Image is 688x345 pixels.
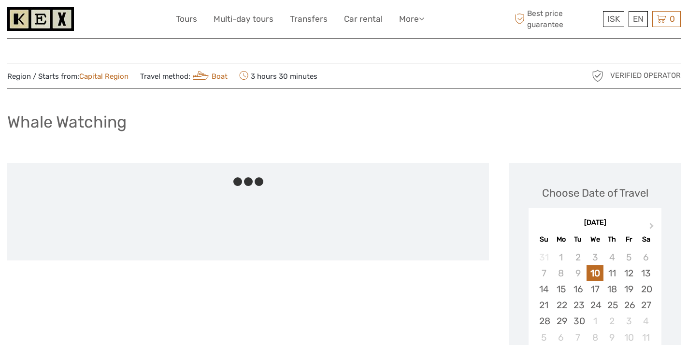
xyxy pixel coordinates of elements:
div: Choose Tuesday, September 23rd, 2025 [570,297,587,313]
div: Choose Friday, September 26th, 2025 [620,297,637,313]
button: Next Month [645,220,660,236]
div: Choose Saturday, September 27th, 2025 [637,297,654,313]
a: Tours [176,12,197,26]
div: Choose Saturday, September 13th, 2025 [637,265,654,281]
div: Not available Friday, September 5th, 2025 [620,249,637,265]
div: Choose Tuesday, September 16th, 2025 [570,281,587,297]
img: verified_operator_grey_128.png [590,68,605,84]
div: Choose Monday, September 15th, 2025 [553,281,570,297]
div: Choose Friday, September 12th, 2025 [620,265,637,281]
div: Choose Wednesday, September 24th, 2025 [587,297,603,313]
div: Choose Wednesday, October 1st, 2025 [587,313,603,329]
div: Choose Sunday, September 28th, 2025 [535,313,552,329]
span: Travel method: [140,69,228,83]
div: Not available Monday, September 8th, 2025 [553,265,570,281]
div: Choose Sunday, September 14th, 2025 [535,281,552,297]
div: Mo [553,233,570,246]
div: Th [603,233,620,246]
div: Not available Tuesday, September 2nd, 2025 [570,249,587,265]
div: Su [535,233,552,246]
span: 3 hours 30 minutes [239,69,317,83]
a: More [399,12,424,26]
div: Choose Date of Travel [542,186,648,201]
a: Multi-day tours [214,12,273,26]
div: Not available Sunday, September 7th, 2025 [535,265,552,281]
div: Choose Monday, September 22nd, 2025 [553,297,570,313]
div: Choose Thursday, September 25th, 2025 [603,297,620,313]
img: 1261-44dab5bb-39f8-40da-b0c2-4d9fce00897c_logo_small.jpg [7,7,74,31]
div: [DATE] [529,218,661,228]
div: Choose Thursday, September 18th, 2025 [603,281,620,297]
div: Choose Saturday, October 4th, 2025 [637,313,654,329]
span: ISK [607,14,620,24]
a: Capital Region [79,72,129,81]
a: Car rental [344,12,383,26]
div: Choose Monday, September 29th, 2025 [553,313,570,329]
div: Tu [570,233,587,246]
div: Choose Sunday, September 21st, 2025 [535,297,552,313]
div: Not available Tuesday, September 9th, 2025 [570,265,587,281]
span: Verified Operator [610,71,681,81]
div: Not available Thursday, September 4th, 2025 [603,249,620,265]
a: Boat [190,72,228,81]
div: Choose Tuesday, September 30th, 2025 [570,313,587,329]
div: Choose Thursday, October 2nd, 2025 [603,313,620,329]
div: Choose Wednesday, September 10th, 2025 [587,265,603,281]
div: Choose Saturday, September 20th, 2025 [637,281,654,297]
h1: Whale Watching [7,112,127,132]
div: Not available Sunday, August 31st, 2025 [535,249,552,265]
div: Not available Saturday, September 6th, 2025 [637,249,654,265]
span: Best price guarantee [513,8,601,29]
div: Not available Monday, September 1st, 2025 [553,249,570,265]
div: Not available Wednesday, September 3rd, 2025 [587,249,603,265]
div: Sa [637,233,654,246]
div: Fr [620,233,637,246]
div: Choose Friday, October 3rd, 2025 [620,313,637,329]
div: Choose Friday, September 19th, 2025 [620,281,637,297]
a: Transfers [290,12,328,26]
div: We [587,233,603,246]
div: EN [629,11,648,27]
span: 0 [668,14,676,24]
div: Choose Thursday, September 11th, 2025 [603,265,620,281]
span: Region / Starts from: [7,72,129,82]
div: Choose Wednesday, September 17th, 2025 [587,281,603,297]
